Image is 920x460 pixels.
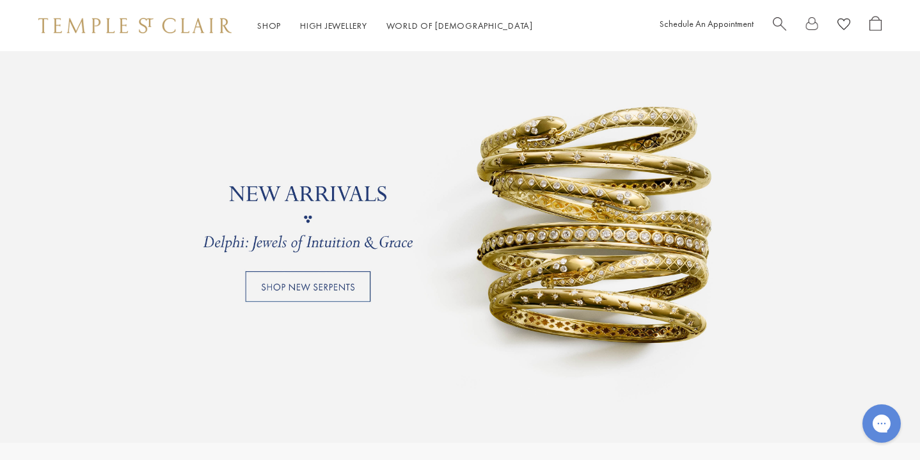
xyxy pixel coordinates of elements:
iframe: Gorgias live chat messenger [856,400,907,447]
nav: Main navigation [257,18,533,34]
img: Temple St. Clair [38,18,232,33]
a: World of [DEMOGRAPHIC_DATA]World of [DEMOGRAPHIC_DATA] [386,20,533,31]
a: Schedule An Appointment [660,18,754,29]
a: Search [773,16,786,36]
a: ShopShop [257,20,281,31]
a: View Wishlist [837,16,850,36]
a: Open Shopping Bag [869,16,882,36]
a: High JewelleryHigh Jewellery [300,20,367,31]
